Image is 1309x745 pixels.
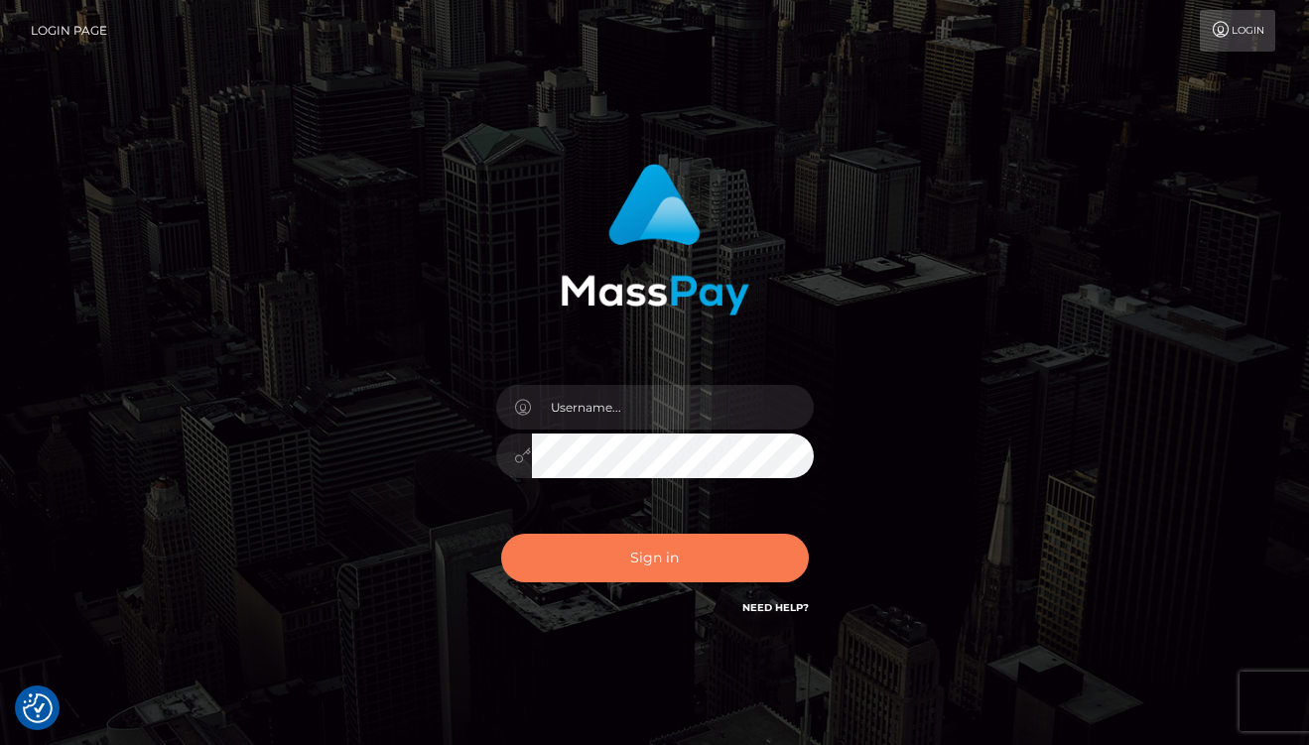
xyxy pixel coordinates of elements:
[532,385,814,430] input: Username...
[23,693,53,723] button: Consent Preferences
[561,164,749,315] img: MassPay Login
[742,601,809,614] a: Need Help?
[1200,10,1275,52] a: Login
[31,10,107,52] a: Login Page
[23,693,53,723] img: Revisit consent button
[501,534,809,582] button: Sign in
